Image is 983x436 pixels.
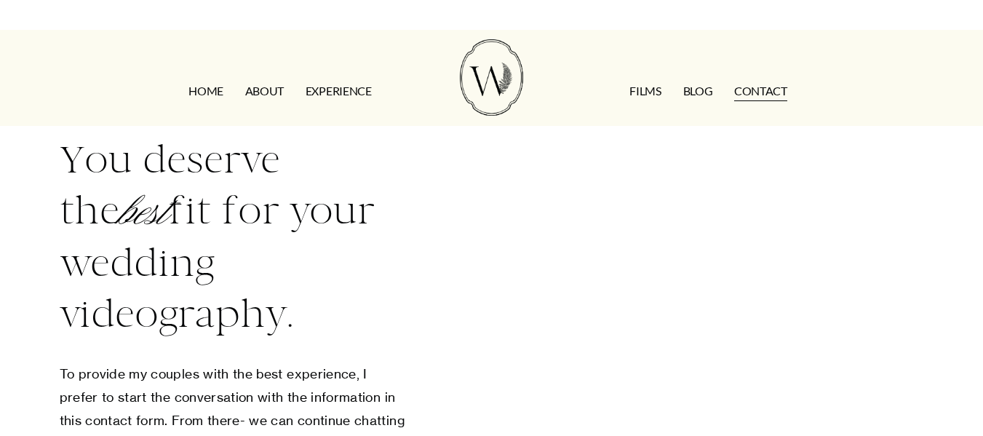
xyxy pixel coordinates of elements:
[629,79,661,103] a: FILMS
[734,79,787,103] a: CONTACT
[188,79,223,103] a: HOME
[306,79,372,103] a: EXPERIENCE
[460,39,522,116] img: Wild Fern Weddings
[119,189,168,237] em: best
[60,135,409,339] h2: You deserve the fit for your wedding videography.
[683,79,713,103] a: Blog
[245,79,284,103] a: ABOUT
